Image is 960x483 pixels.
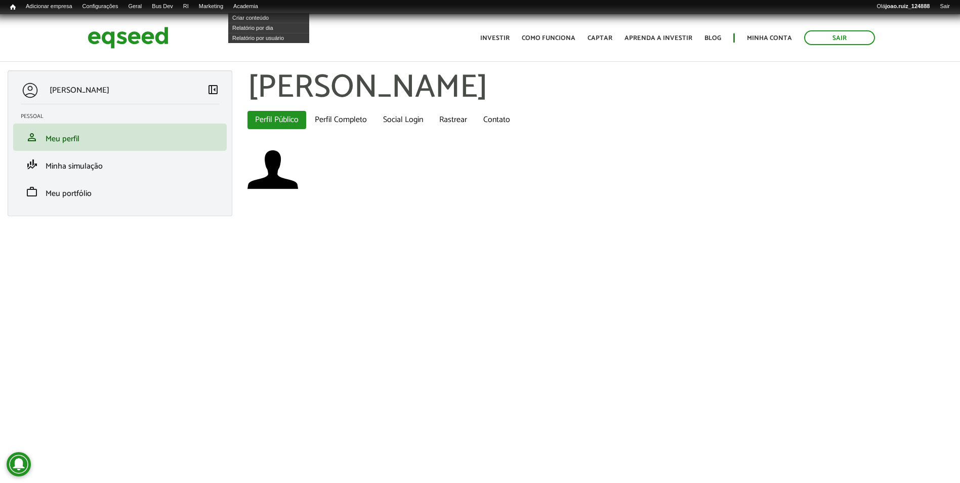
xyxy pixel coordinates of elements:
[228,13,309,23] a: Criar conteúdo
[26,186,38,198] span: work
[13,151,227,178] li: Minha simulação
[247,70,952,106] h1: [PERSON_NAME]
[13,124,227,151] li: Meu perfil
[46,132,79,146] span: Meu perfil
[624,35,692,42] a: Aprenda a investir
[21,131,219,143] a: personMeu perfil
[10,4,16,11] span: Início
[21,186,219,198] a: workMeu portfólio
[228,3,263,11] a: Academia
[247,144,298,195] a: Ver perfil do usuário.
[194,3,228,11] a: Marketing
[77,3,123,11] a: Configurações
[480,35,510,42] a: Investir
[522,35,575,42] a: Como funciona
[50,86,109,95] p: [PERSON_NAME]
[26,131,38,143] span: person
[26,158,38,171] span: finance_mode
[375,111,431,129] a: Social Login
[88,24,169,51] img: EqSeed
[207,84,219,98] a: Colapsar menu
[13,178,227,206] li: Meu portfólio
[21,158,219,171] a: finance_modeMinha simulação
[476,111,518,129] a: Contato
[247,111,306,129] a: Perfil Público
[247,144,298,195] img: Foto de João Pedro Ruiz de Oliveira da Silva
[886,3,930,9] strong: joao.ruiz_124888
[432,111,475,129] a: Rastrear
[207,84,219,96] span: left_panel_close
[46,187,92,200] span: Meu portfólio
[178,3,194,11] a: RI
[46,159,103,173] span: Minha simulação
[21,113,227,119] h2: Pessoal
[123,3,147,11] a: Geral
[871,3,935,11] a: Olájoao.ruiz_124888
[307,111,374,129] a: Perfil Completo
[935,3,955,11] a: Sair
[147,3,178,11] a: Bus Dev
[21,3,77,11] a: Adicionar empresa
[704,35,721,42] a: Blog
[5,3,21,12] a: Início
[747,35,792,42] a: Minha conta
[804,30,875,45] a: Sair
[588,35,612,42] a: Captar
